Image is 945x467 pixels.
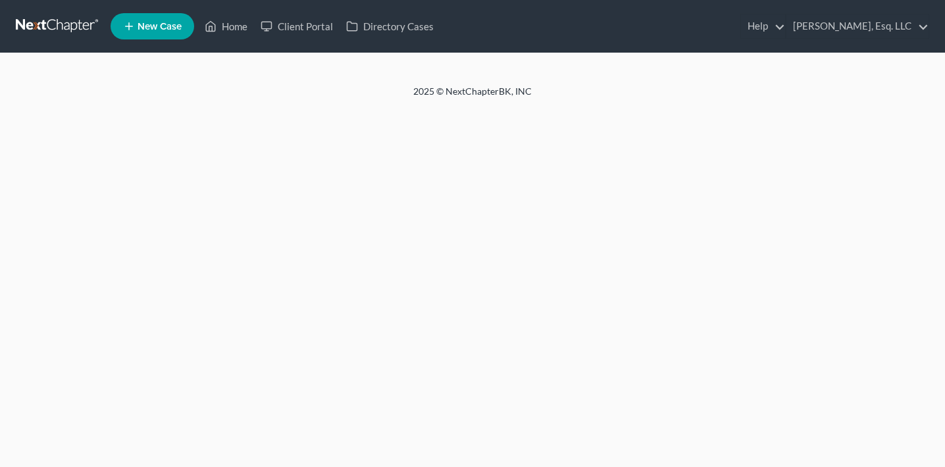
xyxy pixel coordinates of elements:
a: [PERSON_NAME], Esq. LLC [786,14,929,38]
new-legal-case-button: New Case [111,13,194,39]
a: Home [198,14,254,38]
a: Directory Cases [340,14,440,38]
a: Help [741,14,785,38]
a: Client Portal [254,14,340,38]
div: 2025 © NextChapterBK, INC [97,85,848,109]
